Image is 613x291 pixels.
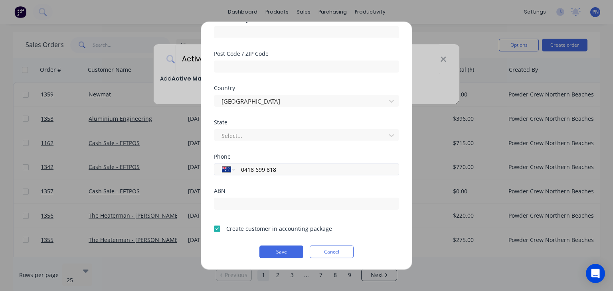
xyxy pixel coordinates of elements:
div: Phone [214,154,399,159]
div: Country [214,85,399,91]
div: Create customer in accounting package [226,224,332,233]
div: Suburb / City [214,17,399,22]
div: Open Intercom Messenger [586,264,605,283]
button: Cancel [310,246,354,258]
div: ABN [214,188,399,194]
div: Post Code / ZIP Code [214,51,399,57]
button: Save [259,246,303,258]
div: State [214,120,399,125]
